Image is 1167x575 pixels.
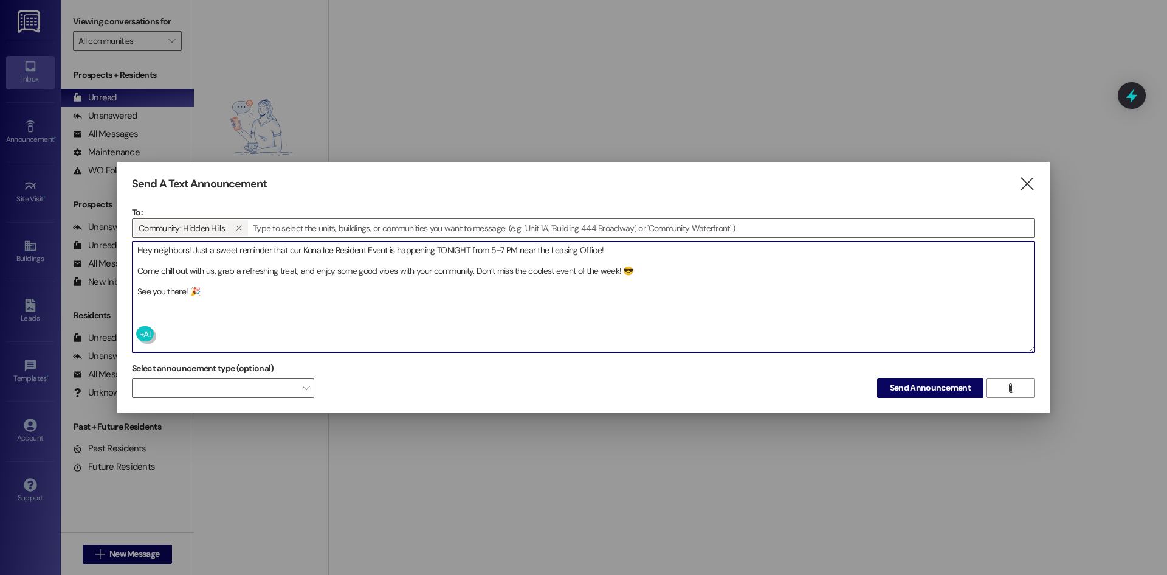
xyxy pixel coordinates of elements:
[132,206,1035,218] p: To:
[877,378,983,398] button: Send Announcement
[1006,383,1015,393] i: 
[132,359,274,378] label: Select announcement type (optional)
[249,219,1034,237] input: Type to select the units, buildings, or communities you want to message. (e.g. 'Unit 1A', 'Buildi...
[132,241,1035,353] div: Hey neighbors! Just a sweet reminder that our Kona Ice Resident Event is happening TONIGHT from 5...
[132,177,267,191] h3: Send A Text Announcement
[235,223,242,233] i: 
[1019,178,1035,190] i: 
[230,220,248,236] button: Community: Hidden Hills
[139,220,225,236] span: Community: Hidden Hills
[133,242,1034,352] textarea: Hey neighbors! Just a sweet reminder that our Kona Ice Resident Event is happening TONIGHT from 5...
[890,382,971,394] span: Send Announcement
